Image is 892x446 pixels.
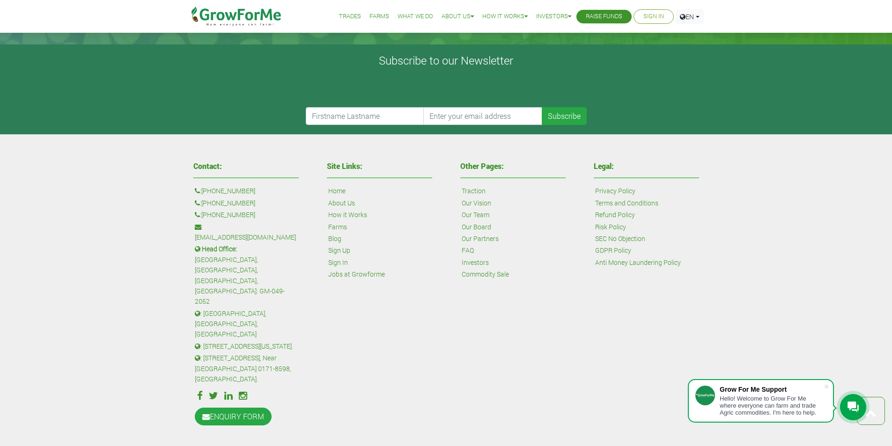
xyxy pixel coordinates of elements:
[595,234,645,244] a: SEC No Objection
[423,107,542,125] input: Enter your email address
[643,12,664,22] a: Sign In
[595,245,631,256] a: GDPR Policy
[328,186,346,196] a: Home
[327,162,432,170] h4: Site Links:
[195,222,297,243] p: :
[195,210,297,220] p: :
[328,198,355,208] a: About Us
[462,222,491,232] a: Our Board
[201,198,255,208] a: [PHONE_NUMBER]
[369,12,389,22] a: Farms
[595,198,658,208] a: Terms and Conditions
[462,210,489,220] a: Our Team
[536,12,571,22] a: Investors
[586,12,622,22] a: Raise Funds
[462,234,499,244] a: Our Partners
[595,257,681,268] a: Anti Money Laundering Policy
[462,269,509,279] a: Commodity Sale
[594,162,699,170] h4: Legal:
[482,12,528,22] a: How it Works
[195,232,296,242] a: [EMAIL_ADDRESS][DOMAIN_NAME]
[595,210,635,220] a: Refund Policy
[195,308,297,340] p: : [GEOGRAPHIC_DATA], [GEOGRAPHIC_DATA], [GEOGRAPHIC_DATA]
[328,222,347,232] a: Farms
[195,198,297,208] p: :
[201,186,255,196] a: [PHONE_NUMBER]
[460,162,566,170] h4: Other Pages:
[195,186,297,196] p: :
[328,210,367,220] a: How it Works
[195,341,297,351] p: : [STREET_ADDRESS][US_STATE].
[201,210,255,220] a: [PHONE_NUMBER]
[306,71,448,107] iframe: reCAPTCHA
[306,107,425,125] input: Firstname Lastname
[328,269,385,279] a: Jobs at Growforme
[195,244,297,307] p: : [GEOGRAPHIC_DATA], [GEOGRAPHIC_DATA], [GEOGRAPHIC_DATA], [GEOGRAPHIC_DATA]. GM-049-2052
[462,245,474,256] a: FAQ
[328,234,341,244] a: Blog
[193,162,299,170] h4: Contact:
[720,395,824,416] div: Hello! Welcome to Grow For Me where everyone can farm and trade Agric commodities. I'm here to help.
[195,353,297,384] p: : [STREET_ADDRESS], Near [GEOGRAPHIC_DATA] 0171-8598, [GEOGRAPHIC_DATA].
[195,408,272,425] a: ENQUIRY FORM
[328,245,350,256] a: Sign Up
[462,198,491,208] a: Our Vision
[339,12,361,22] a: Trades
[462,257,489,268] a: Investors
[398,12,433,22] a: What We Do
[462,186,486,196] a: Traction
[542,107,587,125] button: Subscribe
[595,186,635,196] a: Privacy Policy
[12,54,880,67] h4: Subscribe to our Newsletter
[328,257,348,268] a: Sign In
[676,9,704,24] a: EN
[720,386,824,393] div: Grow For Me Support
[202,244,237,253] b: Head Office:
[442,12,474,22] a: About Us
[595,222,626,232] a: Risk Policy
